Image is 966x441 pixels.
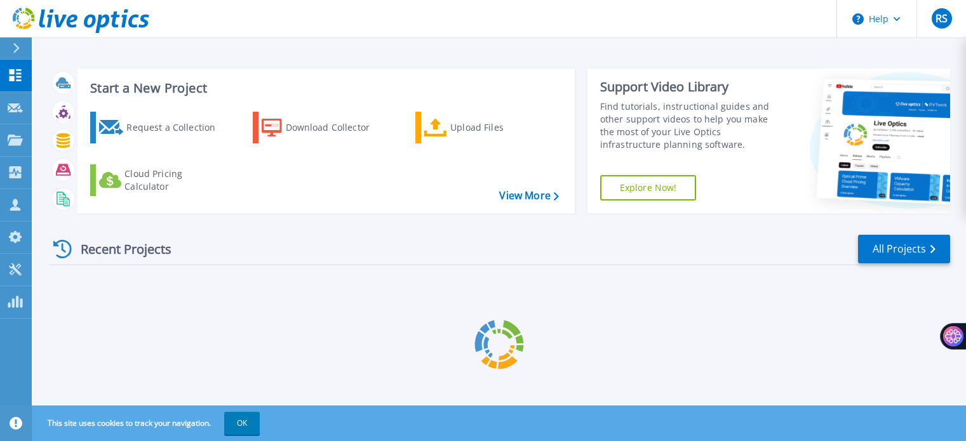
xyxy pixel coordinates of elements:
[286,115,387,140] div: Download Collector
[90,112,232,143] a: Request a Collection
[253,112,394,143] a: Download Collector
[49,234,189,265] div: Recent Projects
[858,235,950,263] a: All Projects
[936,13,948,23] span: RS
[126,115,228,140] div: Request a Collection
[600,175,697,201] a: Explore Now!
[90,81,558,95] h3: Start a New Project
[600,79,782,95] div: Support Video Library
[499,190,558,202] a: View More
[600,100,782,151] div: Find tutorials, instructional guides and other support videos to help you make the most of your L...
[124,168,226,193] div: Cloud Pricing Calculator
[450,115,552,140] div: Upload Files
[90,164,232,196] a: Cloud Pricing Calculator
[35,412,260,435] span: This site uses cookies to track your navigation.
[224,412,260,435] button: OK
[415,112,557,143] a: Upload Files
